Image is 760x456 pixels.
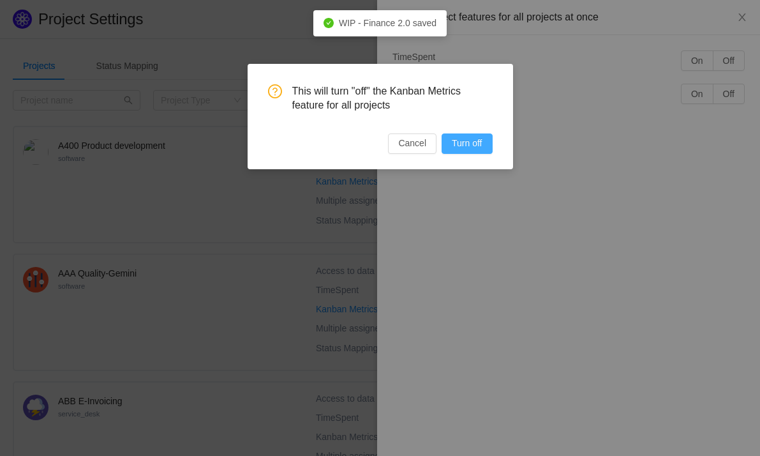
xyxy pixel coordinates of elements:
button: Turn off [442,133,492,154]
i: icon: check-circle [324,18,334,28]
i: icon: question-circle [268,84,282,98]
span: WIP - Finance 2.0 saved [339,18,436,28]
button: Cancel [388,133,436,154]
span: This will turn "off" the Kanban Metrics feature for all projects [292,84,493,113]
